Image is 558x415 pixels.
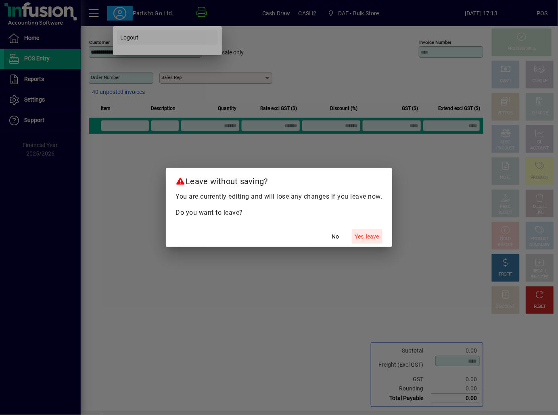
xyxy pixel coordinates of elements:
[352,229,382,244] button: Yes, leave
[176,192,382,201] p: You are currently editing and will lose any changes if you leave now.
[355,232,379,241] span: Yes, leave
[166,168,392,191] h2: Leave without saving?
[323,229,349,244] button: No
[176,208,382,218] p: Do you want to leave?
[332,232,339,241] span: No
